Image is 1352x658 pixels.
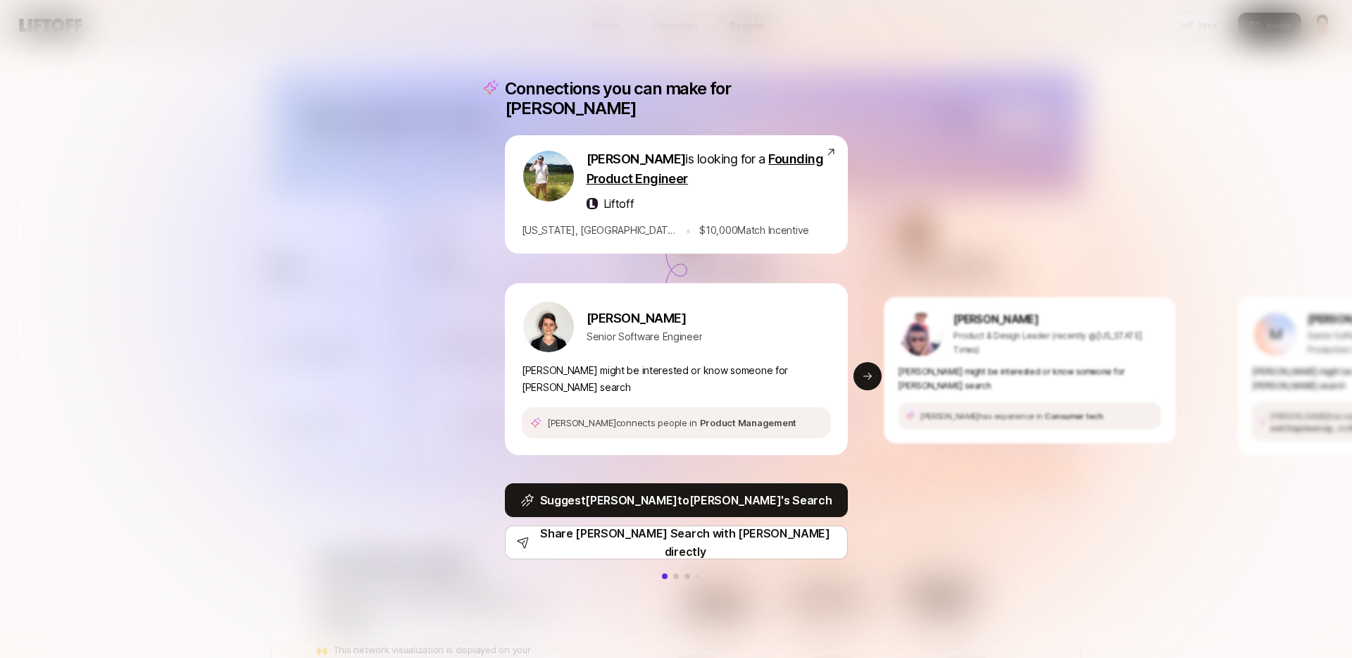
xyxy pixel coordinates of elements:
[898,364,1160,393] p: [PERSON_NAME] might be interested or know someone for [PERSON_NAME] search
[603,194,634,213] p: Liftoff
[699,417,796,428] span: Product Management
[535,524,836,561] p: Share [PERSON_NAME] Search with [PERSON_NAME] directly
[522,222,677,239] p: [US_STATE], [GEOGRAPHIC_DATA]
[505,526,848,559] button: Share [PERSON_NAME] Search with [PERSON_NAME] directly
[920,410,1103,422] p: [PERSON_NAME] has experience in
[587,198,598,209] img: liftoff-icon-400.jpg
[587,151,686,166] span: [PERSON_NAME]
[547,416,796,430] p: [PERSON_NAME] connects people in
[587,309,702,328] p: [PERSON_NAME]
[953,328,1160,357] p: Product & Design Leader (recently @[US_STATE] Times)
[523,151,574,201] img: 23676b67_9673_43bb_8dff_2aeac9933bfb.jpg
[522,362,831,396] p: [PERSON_NAME] might be interested or know someone for [PERSON_NAME] search
[505,483,848,517] button: Suggest[PERSON_NAME]to[PERSON_NAME]'s Search
[1044,411,1102,421] span: Consumer tech
[587,149,825,189] p: is looking for a
[540,491,832,509] p: Suggest [PERSON_NAME] to [PERSON_NAME] 's Search
[505,79,848,118] p: Connections you can make for [PERSON_NAME]
[1269,327,1281,341] p: M
[685,221,691,240] p: •
[899,313,942,356] img: ACg8ocInyrGrb4MC9uz50sf4oDbeg82BTXgt_Vgd6-yBkTRc-xTs8ygV=s160-c
[523,302,574,352] img: c0e63016_88f0_404b_adce_f7c58050cde2.jpg
[587,328,702,345] p: Senior Software Engineer
[953,311,1160,328] p: [PERSON_NAME]
[699,222,809,239] p: $ 10,000 Match Incentive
